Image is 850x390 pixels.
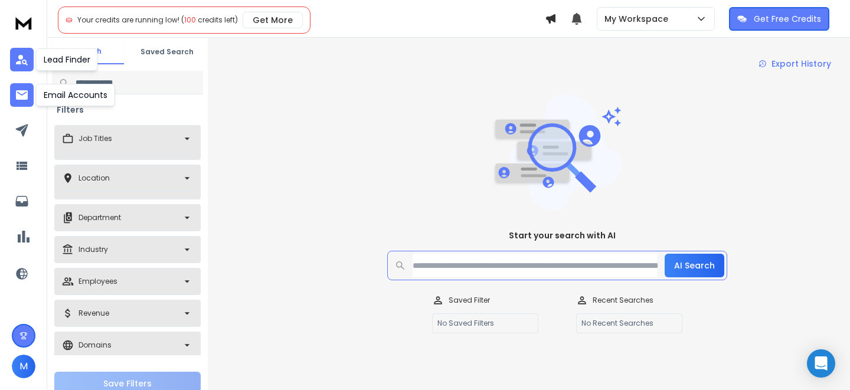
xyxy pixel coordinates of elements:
[593,296,653,305] p: Recent Searches
[754,13,821,25] p: Get Free Credits
[181,15,238,25] span: ( credits left)
[12,12,35,34] img: logo
[79,340,112,350] p: Domains
[807,349,835,378] div: Open Intercom Messenger
[729,7,829,31] button: Get Free Credits
[131,40,203,64] button: Saved Search
[576,313,682,333] p: No Recent Searches
[77,15,179,25] span: Your credits are running low!
[36,84,115,106] div: Email Accounts
[79,134,112,143] p: Job Titles
[492,94,622,211] img: image
[79,309,109,318] p: Revenue
[79,173,110,183] p: Location
[243,12,303,28] button: Get More
[79,245,108,254] p: Industry
[449,296,490,305] p: Saved Filter
[665,254,724,277] button: AI Search
[432,313,538,333] p: No Saved Filters
[79,277,117,286] p: Employees
[184,15,196,25] span: 100
[52,104,89,116] h3: Filters
[12,355,35,378] button: M
[79,213,121,222] p: Department
[36,48,98,71] div: Lead Finder
[604,13,673,25] p: My Workspace
[52,40,124,64] button: Search
[749,52,841,76] a: Export History
[509,230,616,241] h1: Start your search with AI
